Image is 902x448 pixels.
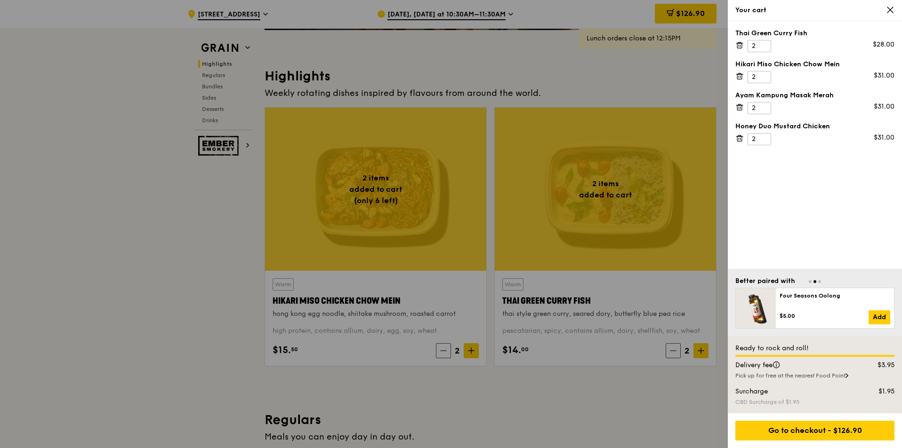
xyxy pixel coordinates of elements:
[874,102,894,111] div: $31.00
[813,280,816,283] span: Go to slide 2
[780,292,890,299] div: Four Seasons Oolong
[874,133,894,142] div: $31.00
[735,276,795,286] div: Better paired with
[818,280,821,283] span: Go to slide 3
[730,387,858,396] div: Surcharge
[735,421,894,440] div: Go to checkout - $126.90
[874,71,894,80] div: $31.00
[735,60,894,69] div: Hikari Miso Chicken Chow Mein
[780,312,869,320] div: $5.00
[735,29,894,38] div: Thai Green Curry Fish
[869,310,890,324] a: Add
[730,361,858,370] div: Delivery fee
[858,361,901,370] div: $3.95
[735,372,894,379] div: Pick up for free at the nearest Food Point
[809,280,812,283] span: Go to slide 1
[735,344,894,353] div: Ready to rock and roll!
[735,398,894,406] div: CBD Surcharge of $1.95
[735,122,894,131] div: Honey Duo Mustard Chicken
[735,91,894,100] div: Ayam Kampung Masak Merah
[735,6,894,15] div: Your cart
[858,387,901,396] div: $1.95
[873,40,894,49] div: $28.00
